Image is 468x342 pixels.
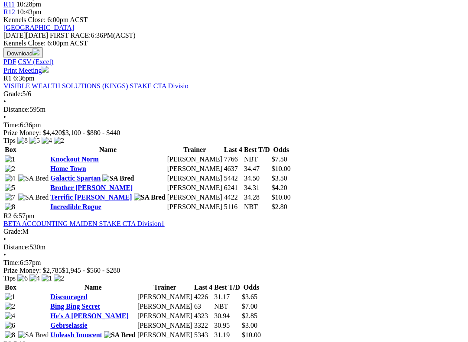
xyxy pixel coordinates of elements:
[62,267,120,274] span: $1,945 - $560 - $280
[5,194,15,201] img: 7
[5,312,15,320] img: 4
[3,58,16,65] a: PDF
[214,312,240,320] td: 30.94
[42,274,52,282] img: 1
[50,312,128,319] a: He's A [PERSON_NAME]
[3,82,188,90] a: VISIBLE WEALTH SOLUTIONS (KINGS) STAKE CTA Divisio
[137,312,193,320] td: [PERSON_NAME]
[3,236,6,243] span: •
[50,203,101,210] a: Incredible Rogue
[3,74,12,82] span: R1
[167,165,223,173] td: [PERSON_NAME]
[3,113,6,121] span: •
[3,137,16,144] span: Tips
[42,137,52,145] img: 4
[102,174,134,182] img: SA Bred
[194,331,213,339] td: 5343
[50,293,87,300] a: Discouraged
[272,174,287,182] span: $3.50
[29,137,40,145] img: 5
[224,184,243,192] td: 6241
[54,274,64,282] img: 2
[3,98,6,105] span: •
[5,184,15,192] img: 5
[242,331,261,339] span: $10.00
[224,193,243,202] td: 4422
[5,293,15,301] img: 1
[104,331,136,339] img: SA Bred
[50,322,87,329] a: Gebrselassie
[244,145,270,154] th: Best T/D
[50,303,100,310] a: Bing Bing Secret
[224,145,243,154] th: Last 4
[194,293,213,301] td: 4226
[167,184,223,192] td: [PERSON_NAME]
[18,174,49,182] img: SA Bred
[3,90,23,97] span: Grade:
[134,194,166,201] img: SA Bred
[50,184,133,191] a: Brother [PERSON_NAME]
[5,165,15,173] img: 2
[50,155,99,163] a: Knockout Norm
[50,174,101,182] a: Galactic Spartan
[137,293,193,301] td: [PERSON_NAME]
[3,0,15,8] a: R11
[3,47,43,58] button: Download
[3,259,465,267] div: 6:57pm
[3,121,465,129] div: 6:36pm
[167,155,223,164] td: [PERSON_NAME]
[3,274,16,282] span: Tips
[5,155,15,163] img: 1
[244,165,270,173] td: 34.47
[3,129,465,137] div: Prize Money: $4,420
[50,283,136,292] th: Name
[242,322,257,329] span: $3.00
[3,121,20,129] span: Time:
[50,165,86,172] a: Home Town
[42,66,49,73] img: printer.svg
[18,194,49,201] img: SA Bred
[3,32,26,39] span: [DATE]
[272,203,287,210] span: $2.80
[5,322,15,329] img: 6
[244,155,270,164] td: NBT
[3,106,465,113] div: 595m
[3,16,88,23] span: Kennels Close: 6:00pm ACST
[167,203,223,211] td: [PERSON_NAME]
[18,58,53,65] a: CSV (Excel)
[3,24,74,31] a: [GEOGRAPHIC_DATA]
[271,145,291,154] th: Odds
[137,283,193,292] th: Trainer
[5,284,16,291] span: Box
[16,0,41,8] span: 10:28pm
[50,145,166,154] th: Name
[3,67,49,74] a: Print Meeting
[244,184,270,192] td: 34.31
[214,331,240,339] td: 31.19
[224,155,243,164] td: 7766
[214,283,240,292] th: Best T/D
[214,302,240,311] td: NBT
[244,174,270,183] td: 34.50
[242,303,257,310] span: $7.00
[224,165,243,173] td: 4637
[272,184,287,191] span: $4.20
[194,302,213,311] td: 63
[3,212,12,219] span: R2
[50,194,132,201] a: Terrific [PERSON_NAME]
[5,146,16,153] span: Box
[5,203,15,211] img: 8
[3,259,20,266] span: Time:
[3,90,465,98] div: 5/6
[18,331,49,339] img: SA Bred
[272,165,291,172] span: $10.00
[3,8,15,16] a: R12
[32,48,39,55] img: download.svg
[3,39,465,47] div: Kennels Close: 6:00pm ACST
[241,283,261,292] th: Odds
[137,302,193,311] td: [PERSON_NAME]
[167,174,223,183] td: [PERSON_NAME]
[17,137,28,145] img: 8
[3,228,465,236] div: M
